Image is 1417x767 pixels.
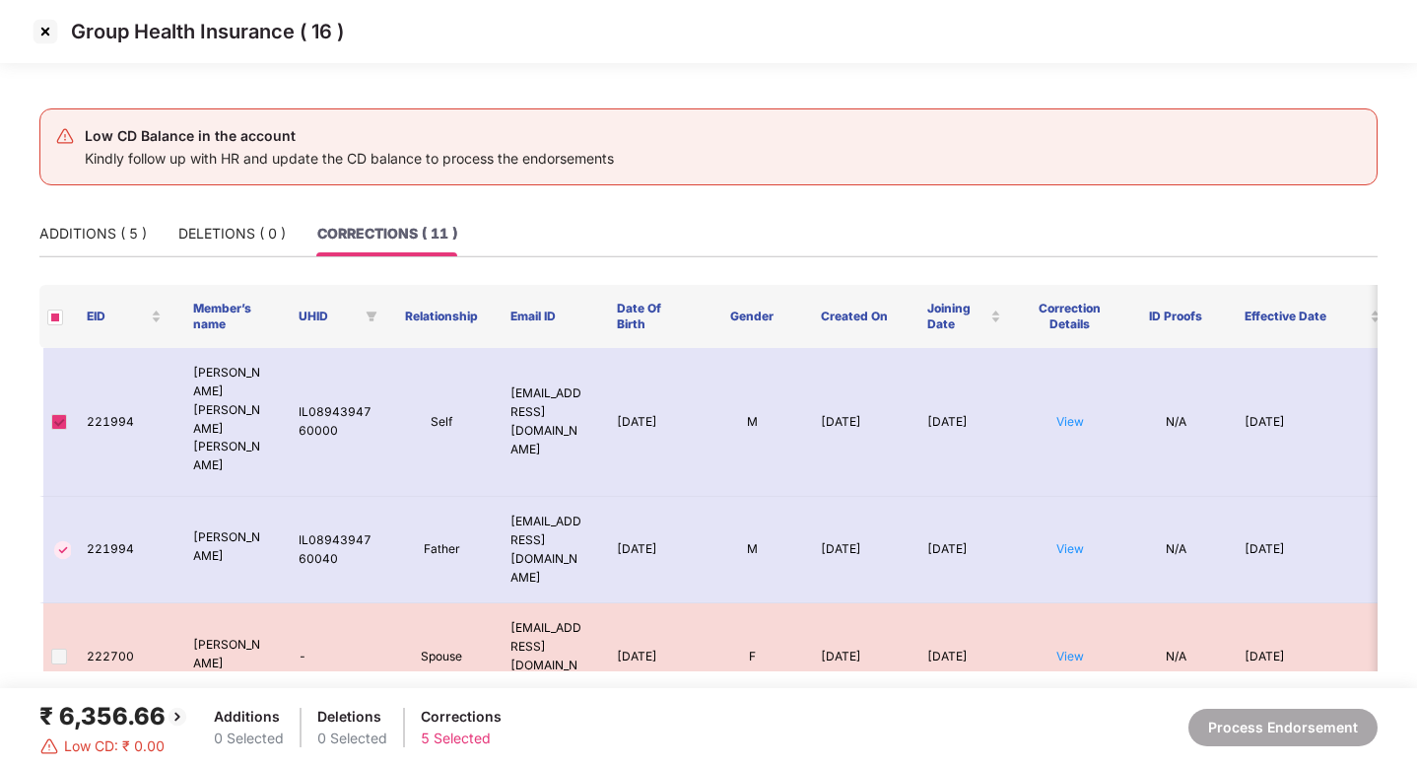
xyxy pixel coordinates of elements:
[1188,709,1378,746] button: Process Endorsement
[495,285,601,348] th: Email ID
[700,497,806,603] td: M
[39,698,189,735] div: ₹ 6,356.66
[55,126,75,146] img: svg+xml;base64,PHN2ZyB4bWxucz0iaHR0cDovL3d3dy53My5vcmcvMjAwMC9zdmciIHdpZHRoPSIyNCIgaGVpZ2h0PSIyNC...
[805,603,911,710] td: [DATE]
[64,735,165,757] span: Low CD: ₹ 0.00
[39,223,147,244] div: ADDITIONS ( 5 )
[71,348,177,497] td: 221994
[389,285,496,348] th: Relationship
[366,311,377,322] span: filter
[1123,348,1230,497] td: N/A
[1229,348,1396,497] td: [DATE]
[1245,309,1366,324] span: Effective Date
[87,309,147,324] span: EID
[805,285,911,348] th: Created On
[362,305,381,328] span: filter
[911,285,1018,348] th: Joining Date
[1056,414,1084,429] a: View
[299,309,358,324] span: UHID
[389,603,496,710] td: Spouse
[421,728,502,749] div: 5 Selected
[805,497,911,603] td: [DATE]
[601,285,700,348] th: Date Of Birth
[39,736,59,756] img: svg+xml;base64,PHN2ZyBpZD0iRGFuZ2VyLTMyeDMyIiB4bWxucz0iaHR0cDovL3d3dy53My5vcmcvMjAwMC9zdmciIHdpZH...
[389,348,496,497] td: Self
[30,16,61,47] img: svg+xml;base64,PHN2ZyBpZD0iQ3Jvc3MtMzJ4MzIiIHhtbG5zPSJodHRwOi8vd3d3LnczLm9yZy8yMDAwL3N2ZyIgd2lkdG...
[1229,497,1396,603] td: [DATE]
[71,285,177,348] th: EID
[71,603,177,710] td: 222700
[495,348,601,497] td: [EMAIL_ADDRESS][DOMAIN_NAME]
[317,223,457,244] div: CORRECTIONS ( 11 )
[214,706,284,728] div: Additions
[166,705,189,729] img: svg+xml;base64,PHN2ZyBpZD0iQmFjay0yMHgyMCIgeG1sbnM9Imh0dHA6Ly93d3cudzMub3JnLzIwMDAvc3ZnIiB3aWR0aD...
[283,603,389,710] td: -
[1229,285,1396,348] th: Effective Date
[1017,285,1123,348] th: Correction Details
[85,124,614,148] div: Low CD Balance in the account
[389,497,496,603] td: Father
[421,706,502,728] div: Corrections
[51,538,75,562] img: svg+xml;base64,PHN2ZyBpZD0iVGljay0zMngzMiIgeG1sbnM9Imh0dHA6Ly93d3cudzMub3JnLzIwMDAvc3ZnIiB3aWR0aD...
[601,348,700,497] td: [DATE]
[1229,603,1396,710] td: [DATE]
[911,603,1018,710] td: [DATE]
[601,603,700,710] td: [DATE]
[1123,497,1230,603] td: N/A
[177,285,284,348] th: Member’s name
[178,223,286,244] div: DELETIONS ( 0 )
[193,528,268,566] p: [PERSON_NAME]
[495,497,601,603] td: [EMAIL_ADDRESS][DOMAIN_NAME]
[214,728,284,749] div: 0 Selected
[193,636,268,673] p: [PERSON_NAME]
[911,348,1018,497] td: [DATE]
[317,706,387,728] div: Deletions
[911,497,1018,603] td: [DATE]
[700,348,806,497] td: M
[283,348,389,497] td: IL0894394760000
[71,497,177,603] td: 221994
[805,348,911,497] td: [DATE]
[1123,285,1230,348] th: ID Proofs
[85,148,614,170] div: Kindly follow up with HR and update the CD balance to process the endorsements
[283,497,389,603] td: IL0894394760040
[700,603,806,710] td: F
[1123,603,1230,710] td: N/A
[71,20,344,43] p: Group Health Insurance ( 16 )
[1056,649,1084,663] a: View
[700,285,806,348] th: Gender
[927,301,987,332] span: Joining Date
[317,728,387,749] div: 0 Selected
[1056,541,1084,556] a: View
[193,364,268,475] p: [PERSON_NAME] [PERSON_NAME] [PERSON_NAME]
[495,603,601,710] td: [EMAIL_ADDRESS][DOMAIN_NAME]
[601,497,700,603] td: [DATE]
